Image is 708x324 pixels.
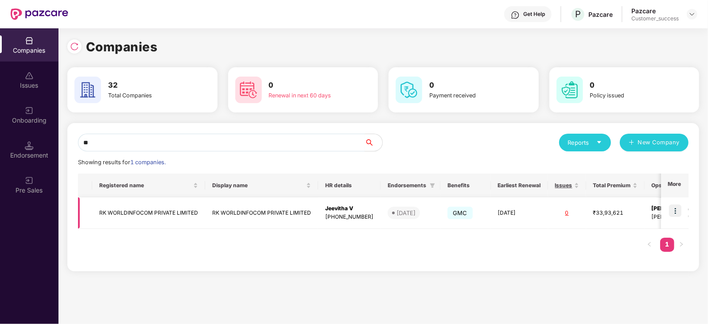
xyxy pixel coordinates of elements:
div: Jeevitha V [325,204,373,213]
th: Total Premium [586,174,645,197]
span: Total Premium [593,182,631,189]
a: 1 [660,238,674,251]
div: ₹33,93,621 [593,209,638,217]
img: New Pazcare Logo [11,8,68,20]
td: RK WORLDINFOCOM PRIVATE LIMITED [92,197,205,229]
span: plus [629,139,634,147]
img: svg+xml;base64,PHN2ZyB4bWxucz0iaHR0cDovL3d3dy53My5vcmcvMjAwMC9zdmciIHdpZHRoPSI2MCIgaGVpZ2h0PSI2MC... [74,77,101,103]
img: svg+xml;base64,PHN2ZyBpZD0iUmVsb2FkLTMyeDMyIiB4bWxucz0iaHR0cDovL3d3dy53My5vcmcvMjAwMC9zdmciIHdpZH... [70,42,79,51]
span: left [647,242,652,247]
div: Total Companies [108,91,184,100]
span: 1 companies. [130,159,166,166]
span: Registered name [99,182,191,189]
div: Policy issued [590,91,666,100]
h3: 0 [590,80,666,91]
span: caret-down [596,139,602,145]
h1: Companies [86,37,158,57]
span: GMC [447,207,473,219]
span: search [364,139,382,146]
h3: 0 [429,80,506,91]
img: svg+xml;base64,PHN2ZyB3aWR0aD0iMjAiIGhlaWdodD0iMjAiIHZpZXdCb3g9IjAgMCAyMCAyMCIgZmlsbD0ibm9uZSIgeG... [25,106,34,115]
th: Display name [205,174,318,197]
span: New Company [638,138,680,147]
div: Pazcare [588,10,613,19]
th: Benefits [440,174,491,197]
div: [DATE] [397,208,416,217]
img: svg+xml;base64,PHN2ZyB4bWxucz0iaHR0cDovL3d3dy53My5vcmcvMjAwMC9zdmciIHdpZHRoPSI2MCIgaGVpZ2h0PSI2MC... [556,77,583,103]
h3: 0 [269,80,345,91]
img: svg+xml;base64,PHN2ZyBpZD0iRHJvcGRvd24tMzJ4MzIiIHhtbG5zPSJodHRwOi8vd3d3LnczLm9yZy8yMDAwL3N2ZyIgd2... [689,11,696,18]
span: Display name [212,182,304,189]
img: svg+xml;base64,PHN2ZyB3aWR0aD0iMTQuNSIgaGVpZ2h0PSIxNC41IiB2aWV3Qm94PSIwIDAgMTYgMTYiIGZpbGw9Im5vbm... [25,141,34,150]
span: filter [430,183,435,188]
button: left [642,238,657,252]
button: search [364,134,383,151]
img: icon [669,204,681,217]
th: Earliest Renewal [491,174,548,197]
span: Issues [555,182,572,189]
span: filter [428,180,437,191]
th: More [661,174,689,197]
div: Reports [568,138,602,147]
span: Endorsements [388,182,426,189]
span: P [575,9,581,19]
div: Payment received [429,91,506,100]
th: Registered name [92,174,205,197]
div: Renewal in next 60 days [269,91,345,100]
div: Pazcare [631,7,679,15]
button: plusNew Company [620,134,689,151]
img: svg+xml;base64,PHN2ZyBpZD0iQ29tcGFuaWVzIiB4bWxucz0iaHR0cDovL3d3dy53My5vcmcvMjAwMC9zdmciIHdpZHRoPS... [25,36,34,45]
img: svg+xml;base64,PHN2ZyB4bWxucz0iaHR0cDovL3d3dy53My5vcmcvMjAwMC9zdmciIHdpZHRoPSI2MCIgaGVpZ2h0PSI2MC... [396,77,422,103]
img: svg+xml;base64,PHN2ZyBpZD0iSXNzdWVzX2Rpc2FibGVkIiB4bWxucz0iaHR0cDovL3d3dy53My5vcmcvMjAwMC9zdmciIH... [25,71,34,80]
td: [DATE] [491,197,548,229]
div: [PHONE_NUMBER] [325,213,373,221]
li: Next Page [674,238,689,252]
div: Get Help [523,11,545,18]
button: right [674,238,689,252]
td: RK WORLDINFOCOM PRIVATE LIMITED [205,197,318,229]
div: 0 [555,209,579,217]
span: Showing results for [78,159,166,166]
div: Customer_success [631,15,679,22]
li: 1 [660,238,674,252]
span: right [679,242,684,247]
h3: 32 [108,80,184,91]
img: svg+xml;base64,PHN2ZyB3aWR0aD0iMjAiIGhlaWdodD0iMjAiIHZpZXdCb3g9IjAgMCAyMCAyMCIgZmlsbD0ibm9uZSIgeG... [25,176,34,185]
img: svg+xml;base64,PHN2ZyB4bWxucz0iaHR0cDovL3d3dy53My5vcmcvMjAwMC9zdmciIHdpZHRoPSI2MCIgaGVpZ2h0PSI2MC... [235,77,262,103]
li: Previous Page [642,238,657,252]
img: svg+xml;base64,PHN2ZyBpZD0iSGVscC0zMngzMiIgeG1sbnM9Imh0dHA6Ly93d3cudzMub3JnLzIwMDAvc3ZnIiB3aWR0aD... [511,11,520,19]
th: HR details [318,174,381,197]
th: Issues [548,174,586,197]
